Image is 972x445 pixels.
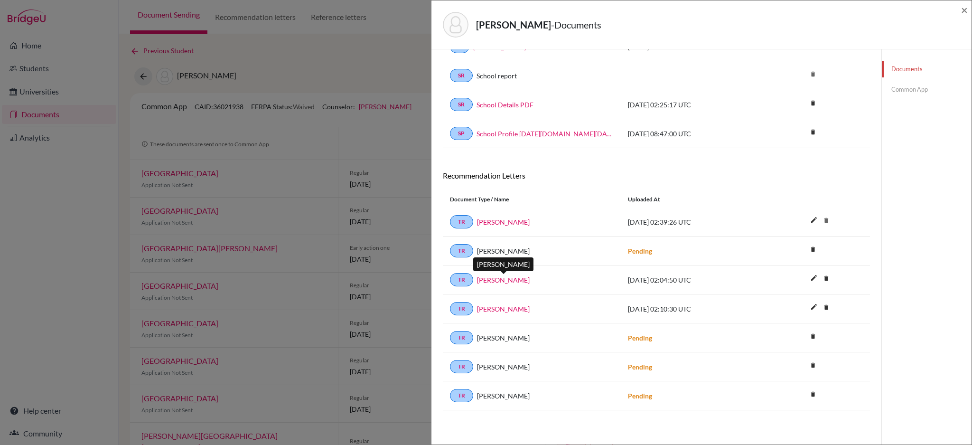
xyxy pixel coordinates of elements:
i: delete [819,271,833,285]
strong: Pending [628,334,652,342]
h6: Recommendation Letters [443,171,870,180]
i: delete [806,358,820,372]
i: delete [819,300,833,314]
a: [PERSON_NAME] [477,217,530,227]
span: × [961,3,968,17]
span: [PERSON_NAME] [477,362,530,372]
i: delete [806,387,820,401]
i: edit [806,270,822,285]
i: edit [806,299,822,314]
a: Documents [882,61,972,77]
div: [DATE] 02:25:17 UTC [621,100,763,110]
span: [DATE] 02:04:50 UTC [628,276,691,284]
i: delete [819,213,833,227]
a: SR [450,98,473,111]
div: [PERSON_NAME] [473,257,533,271]
a: delete [806,388,820,401]
i: delete [806,242,820,256]
a: delete [806,126,820,139]
strong: Pending [628,247,652,255]
a: TR [450,215,473,228]
a: delete [819,302,833,314]
i: delete [806,96,820,110]
div: Uploaded at [621,195,763,204]
button: edit [806,272,822,286]
a: SP [450,127,473,140]
a: TR [450,273,473,286]
button: edit [806,214,822,228]
button: edit [806,301,822,315]
a: delete [806,360,820,372]
a: TR [450,302,473,315]
span: [DATE] 02:39:26 UTC [628,218,691,226]
a: School Details PDF [477,100,533,110]
a: delete [806,97,820,110]
strong: Pending [628,363,652,371]
div: [DATE] 08:47:00 UTC [621,129,763,139]
a: SR [450,69,473,82]
span: [PERSON_NAME] [477,391,530,401]
i: edit [806,212,822,227]
a: delete [819,273,833,285]
a: Common App [882,81,972,98]
a: School Profile [DATE][DOMAIN_NAME][DATE]_wide [477,129,614,139]
a: TR [450,331,473,344]
a: delete [806,331,820,343]
a: [PERSON_NAME] [477,304,530,314]
a: TR [450,244,473,257]
span: [PERSON_NAME] [477,246,530,256]
button: Close [961,4,968,16]
i: delete [806,125,820,139]
div: Document Type / Name [443,195,621,204]
a: [PERSON_NAME] [477,275,530,285]
a: School report [477,71,517,81]
a: TR [450,389,473,402]
i: delete [806,67,820,81]
i: delete [806,329,820,343]
span: - Documents [551,19,601,30]
a: TR [450,360,473,373]
span: [PERSON_NAME] [477,333,530,343]
strong: Pending [628,392,652,400]
a: delete [806,244,820,256]
span: [DATE] 02:10:30 UTC [628,305,691,313]
strong: [PERSON_NAME] [476,19,551,30]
